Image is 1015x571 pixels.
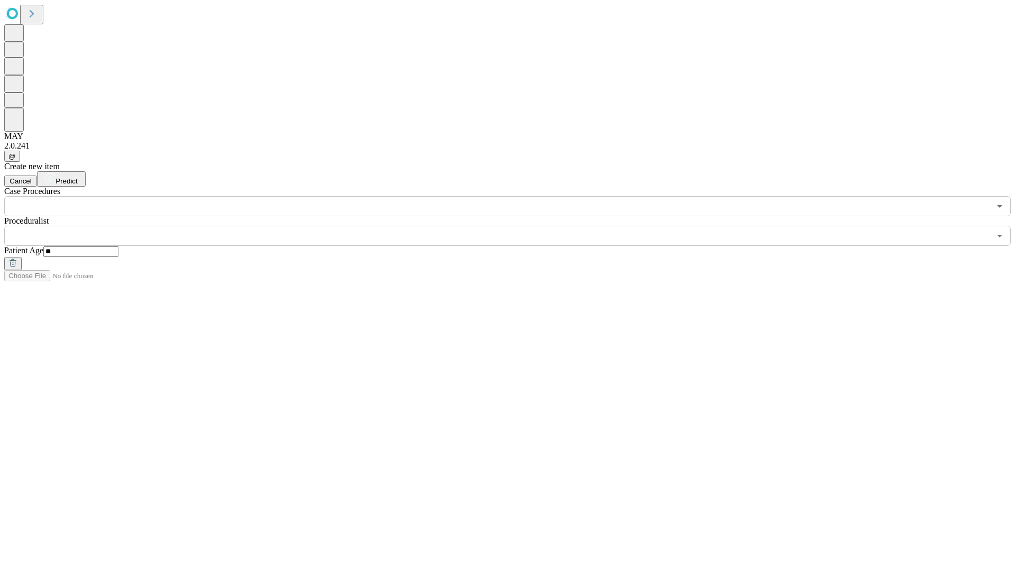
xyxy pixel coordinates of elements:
button: Open [992,199,1007,214]
span: Proceduralist [4,216,49,225]
button: Predict [37,171,86,187]
div: MAY [4,132,1011,141]
span: Patient Age [4,246,43,255]
span: Create new item [4,162,60,171]
span: Predict [56,177,77,185]
button: Cancel [4,176,37,187]
div: 2.0.241 [4,141,1011,151]
button: Open [992,228,1007,243]
button: @ [4,151,20,162]
span: Cancel [10,177,32,185]
span: Scheduled Procedure [4,187,60,196]
span: @ [8,152,16,160]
